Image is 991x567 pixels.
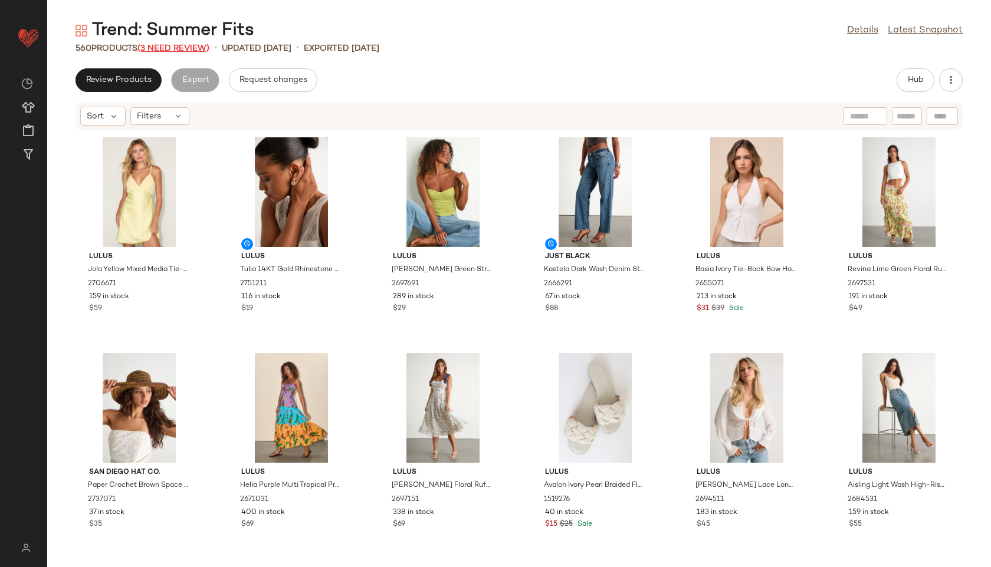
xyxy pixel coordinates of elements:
span: Lulus [697,467,797,478]
span: 2706671 [88,279,116,289]
span: 560 [76,44,91,53]
div: Trend: Summer Fits [76,19,254,42]
p: Exported [DATE] [304,42,379,55]
span: 67 in stock [545,292,580,302]
span: Tulia 14KT Gold Rhinestone Double Hoop Earrings [240,265,340,275]
span: $49 [849,304,862,314]
span: Kastela Dark Wash Denim Studded Low-Rise Jeans [544,265,644,275]
span: [PERSON_NAME] Green Striped Knit Ruched Cami Top [392,265,492,275]
span: 289 in stock [393,292,434,302]
span: 2671031 [240,495,268,505]
span: 37 in stock [89,507,124,518]
img: 2697691_01_hero_2025-08-15.jpg [383,137,503,247]
span: Avalon Ivory Pearl Braided Flat Slide Sandals [544,480,644,491]
img: 2737071_03_OM_2025-08-01.jpg [80,353,199,463]
span: • [296,41,299,55]
span: Paper Crochet Brown Space Dye Sun Hat [88,480,188,491]
span: Sort [87,110,104,123]
span: Revina Lime Green Floral Ruffled High-Rise Maxi Skirt [848,265,948,275]
span: Sale [575,520,592,528]
span: $39 [711,304,724,314]
img: 2655071_02_front.jpg [687,137,806,247]
span: 400 in stock [241,507,285,518]
img: heart_red.DM2ytmEG.svg [17,26,40,50]
button: Review Products [76,68,162,92]
span: Filters [137,110,161,123]
span: 2666291 [544,279,572,289]
span: 159 in stock [89,292,129,302]
span: 1519276 [544,495,570,505]
img: 2751211_03_OM_2025-08-20.jpg [232,137,351,247]
span: $19 [241,304,253,314]
span: (3 Need Review) [137,44,209,53]
span: Lulus [241,467,342,478]
span: $15 [545,519,557,530]
span: 116 in stock [241,292,281,302]
span: 2684531 [848,495,877,505]
span: $35 [89,519,102,530]
p: updated [DATE] [222,42,291,55]
img: 2694511_01_hero_2025-08-13.jpg [687,353,806,463]
span: 2697691 [392,279,419,289]
span: $29 [393,304,406,314]
span: 213 in stock [697,292,737,302]
span: Sale [727,305,744,312]
span: Lulus [89,252,189,262]
span: Aisling Light Wash High-Rise Denim Midi Skirt [848,480,948,491]
span: Lulus [393,252,493,262]
img: 2666291_01_hero_2025-08-20.jpg [536,137,655,247]
img: 2684531_01_hero_2025-07-30.jpg [839,353,959,463]
span: 2655071 [695,279,724,289]
span: 191 in stock [849,292,888,302]
img: 2706671_02_front_2025-08-04.jpg [80,137,199,247]
span: $55 [849,519,862,530]
span: $31 [697,304,709,314]
img: 7698621_1519276.jpg [536,353,655,463]
span: 159 in stock [849,507,889,518]
span: $25 [560,519,573,530]
span: 2694511 [695,495,724,505]
span: 2697151 [392,495,419,505]
span: [PERSON_NAME] Lace Long Sleeve Tie-Front Top [695,480,796,491]
span: $59 [89,304,102,314]
img: 2697531_01_hero_2025-07-21.jpg [839,137,959,247]
span: [PERSON_NAME] Floral Ruffled Tie-Strap Midi Dress [392,480,492,491]
img: svg%3e [14,543,37,553]
button: Hub [897,68,934,92]
a: Latest Snapshot [888,24,963,38]
a: Details [847,24,878,38]
img: 2697151_02_fullbody_2025-08-01.jpg [383,353,503,463]
img: 2671031_01_hero_2025-08-04.jpg [232,353,351,463]
span: Lulus [241,252,342,262]
span: 2697531 [848,279,875,289]
span: 2737071 [88,495,116,505]
span: Lulus [849,252,949,262]
span: Jola Yellow Mixed Media Tie-Back Mini Dress [88,265,188,275]
span: Hub [907,75,924,85]
span: San Diego Hat Co. [89,467,189,478]
span: Basia Ivory Tie-Back Bow Halter Top [695,265,796,275]
span: $45 [697,519,710,530]
span: 2751211 [240,279,267,289]
span: Lulus [849,467,949,478]
span: Lulus [697,252,797,262]
img: svg%3e [21,78,33,90]
div: Products [76,42,209,55]
span: 338 in stock [393,507,434,518]
span: Lulus [545,467,645,478]
button: Request changes [229,68,317,92]
span: Just Black [545,252,645,262]
span: • [214,41,217,55]
span: $88 [545,304,558,314]
span: 183 in stock [697,507,737,518]
span: Review Products [86,75,152,85]
img: svg%3e [76,25,87,37]
span: 40 in stock [545,507,583,518]
span: Lulus [393,467,493,478]
span: Request changes [239,75,307,85]
span: $69 [241,519,254,530]
span: $69 [393,519,405,530]
span: Helia Purple Multi Tropical Print Cutout Maxi Dress [240,480,340,491]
